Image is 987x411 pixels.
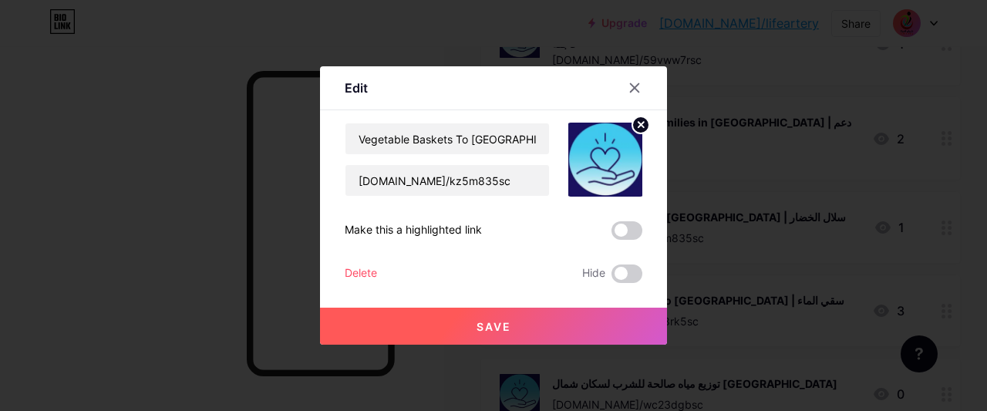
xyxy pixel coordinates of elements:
[345,264,377,283] div: Delete
[477,320,511,333] span: Save
[568,123,642,197] img: link_thumbnail
[320,308,667,345] button: Save
[345,79,368,97] div: Edit
[345,165,549,196] input: URL
[345,221,482,240] div: Make this a highlighted link
[345,123,549,154] input: Title
[582,264,605,283] span: Hide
